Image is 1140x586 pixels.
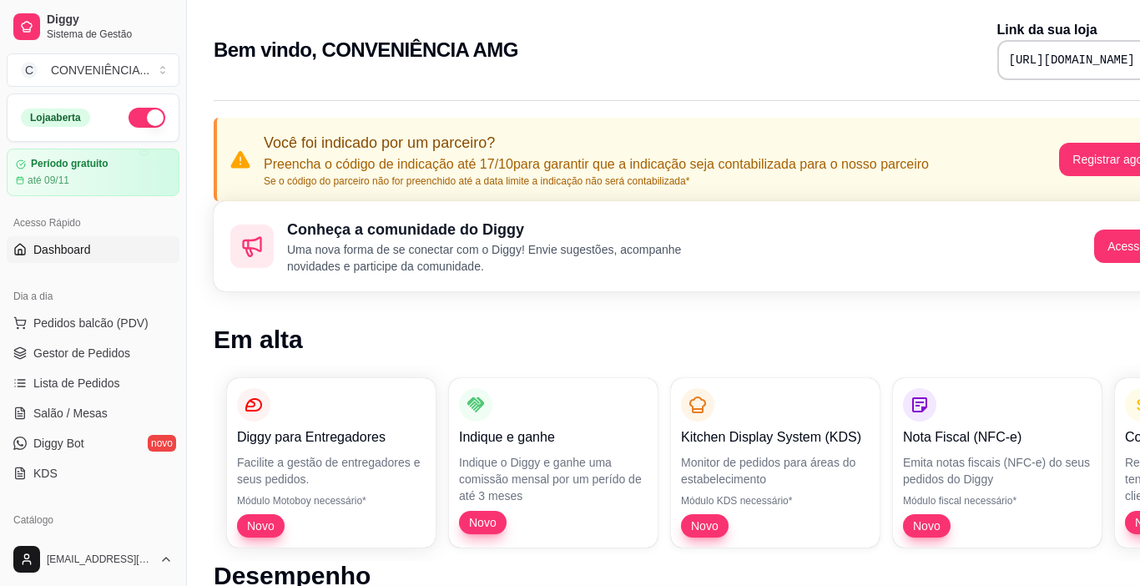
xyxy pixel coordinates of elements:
p: Módulo KDS necessário* [681,494,870,508]
span: Pedidos balcão (PDV) [33,315,149,331]
button: Select a team [7,53,179,87]
div: Catálogo [7,507,179,533]
p: Preencha o código de indicação até 17/10 para garantir que a indicação seja contabilizada para o ... [264,154,929,174]
span: Salão / Mesas [33,405,108,422]
span: [EMAIL_ADDRESS][DOMAIN_NAME] [47,553,153,566]
a: Dashboard [7,236,179,263]
h2: Conheça a comunidade do Diggy [287,218,714,241]
button: [EMAIL_ADDRESS][DOMAIN_NAME] [7,539,179,579]
button: Indique e ganheIndique o Diggy e ganhe uma comissão mensal por um perído de até 3 mesesNovo [449,378,658,548]
p: Você foi indicado por um parceiro? [264,131,929,154]
p: Kitchen Display System (KDS) [681,427,870,447]
button: Nota Fiscal (NFC-e)Emita notas fiscais (NFC-e) do seus pedidos do DiggyMódulo fiscal necessário*Novo [893,378,1102,548]
a: Gestor de Pedidos [7,340,179,366]
p: Indique e ganhe [459,427,648,447]
div: Acesso Rápido [7,210,179,236]
span: Sistema de Gestão [47,28,173,41]
p: Facilite a gestão de entregadores e seus pedidos. [237,454,426,487]
p: Monitor de pedidos para áreas do estabelecimento [681,454,870,487]
p: Se o código do parceiro não for preenchido até a data limite a indicação não será contabilizada* [264,174,929,188]
span: Novo [240,518,281,534]
p: Indique o Diggy e ganhe uma comissão mensal por um perído de até 3 meses [459,454,648,504]
a: DiggySistema de Gestão [7,7,179,47]
div: Loja aberta [21,109,90,127]
p: Diggy para Entregadores [237,427,426,447]
article: até 09/11 [28,174,69,187]
button: Pedidos balcão (PDV) [7,310,179,336]
a: Salão / Mesas [7,400,179,427]
a: KDS [7,460,179,487]
p: Nota Fiscal (NFC-e) [903,427,1092,447]
span: Novo [684,518,725,534]
span: Diggy [47,13,173,28]
span: Novo [462,514,503,531]
p: Módulo Motoboy necessário* [237,494,426,508]
span: Diggy Bot [33,435,84,452]
button: Alterar Status [129,108,165,128]
span: Novo [906,518,947,534]
a: Lista de Pedidos [7,370,179,397]
article: Período gratuito [31,158,108,170]
a: Diggy Botnovo [7,430,179,457]
p: Módulo fiscal necessário* [903,494,1092,508]
div: CONVENIÊNCIA ... [51,62,149,78]
button: Diggy para EntregadoresFacilite a gestão de entregadores e seus pedidos.Módulo Motoboy necessário... [227,378,436,548]
a: Período gratuitoaté 09/11 [7,149,179,196]
span: Lista de Pedidos [33,375,120,392]
span: Dashboard [33,241,91,258]
pre: [URL][DOMAIN_NAME] [1009,52,1135,68]
div: Dia a dia [7,283,179,310]
p: Emita notas fiscais (NFC-e) do seus pedidos do Diggy [903,454,1092,487]
h2: Bem vindo, CONVENIÊNCIA AMG [214,37,518,63]
span: Gestor de Pedidos [33,345,130,361]
button: Kitchen Display System (KDS)Monitor de pedidos para áreas do estabelecimentoMódulo KDS necessário... [671,378,880,548]
span: KDS [33,465,58,482]
p: Uma nova forma de se conectar com o Diggy! Envie sugestões, acompanhe novidades e participe da co... [287,241,714,275]
span: C [21,62,38,78]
